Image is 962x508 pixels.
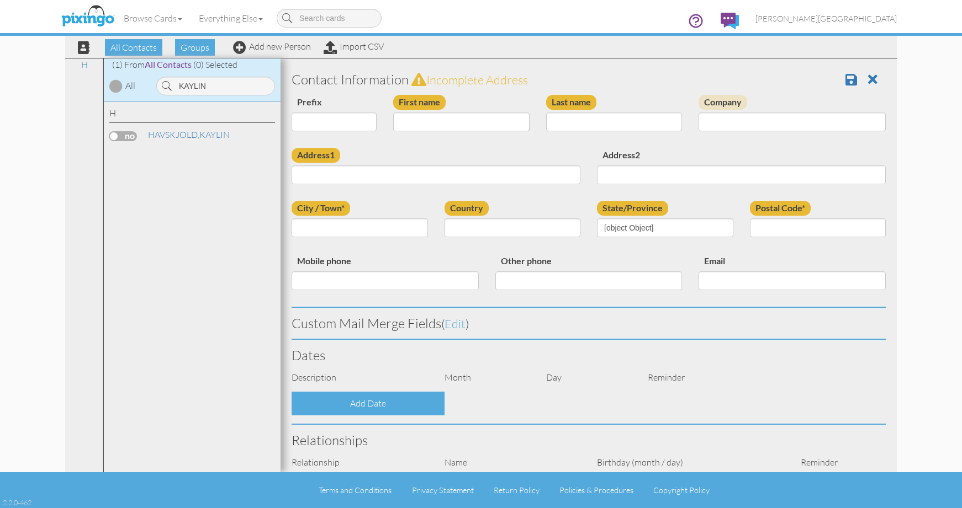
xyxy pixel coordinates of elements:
label: Postal Code* [750,201,811,216]
span: HAVSKJOLD, [148,129,199,140]
span: All Contacts [105,39,162,56]
div: H [109,107,275,123]
img: comments.svg [721,13,739,29]
a: Return Policy [494,485,540,495]
h3: Contact Information [292,72,886,87]
div: Birthday (month / day) [589,456,792,469]
div: All [125,79,135,92]
img: pixingo logo [59,3,117,30]
label: Address1 [292,148,340,163]
a: Terms and Conditions [319,485,392,495]
div: (1) From [104,58,281,71]
h3: Dates [292,348,886,362]
span: ( ) [441,316,469,331]
div: Description [283,371,436,384]
div: Add Date [292,392,445,415]
a: Import CSV [324,41,384,52]
h3: Relationships [292,433,886,447]
div: 2.2.0-462 [3,498,31,507]
span: All Contacts [145,59,192,69]
a: KAYLIN [147,128,231,141]
div: Day [538,371,639,384]
label: Email [699,254,731,269]
label: State/Province [597,201,668,216]
div: Reminder [792,456,843,469]
label: Company [699,95,747,110]
a: Privacy Statement [412,485,474,495]
label: Mobile phone [292,254,357,269]
label: Country [445,201,489,216]
label: City / Town* [292,201,350,216]
span: (0) Selected [193,59,237,70]
div: Reminder [639,371,741,384]
label: Prefix [292,95,327,110]
a: Copyright Policy [653,485,710,495]
a: Add new Person [233,41,311,52]
div: Name [436,456,589,469]
a: H [76,58,93,71]
h3: Custom Mail Merge Fields [292,316,886,330]
span: [PERSON_NAME][GEOGRAPHIC_DATA] [755,14,897,23]
label: Other phone [495,254,557,269]
a: Browse Cards [115,4,191,32]
label: First name [393,95,446,110]
div: Month [436,371,538,384]
span: Incomplete address [426,72,528,87]
span: edit [445,316,466,331]
div: Relationship [283,456,436,469]
a: Everything Else [191,4,271,32]
label: Address2 [597,148,646,163]
a: Policies & Procedures [559,485,633,495]
input: Search cards [277,9,382,28]
a: [PERSON_NAME][GEOGRAPHIC_DATA] [747,4,905,33]
label: Last name [546,95,596,110]
span: Groups [175,39,215,56]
